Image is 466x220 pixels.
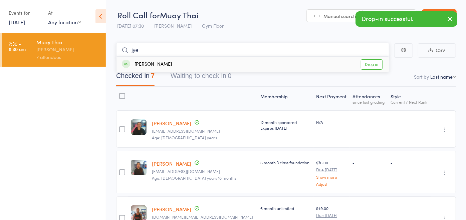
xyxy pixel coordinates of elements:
input: Search by name [116,43,389,58]
img: image1718135969.png [131,160,147,175]
div: [PERSON_NAME] [122,61,172,68]
div: 7 attendees [36,53,100,61]
span: Age: [DEMOGRAPHIC_DATA] years 10 months [152,175,236,181]
a: [DATE] [9,18,25,26]
img: image1718048878.png [131,119,147,135]
time: 7:30 - 8:30 am [9,41,26,52]
small: Due [DATE] [316,167,347,172]
div: $36.00 [316,160,347,186]
div: [PERSON_NAME] [36,46,100,53]
a: Drop in [361,59,383,70]
div: Current / Next Rank [391,100,429,104]
small: Macs.fitness@hotmail.com [152,215,255,219]
div: - [353,160,385,165]
small: madisonknight91@yahoo.com.au [152,129,255,133]
div: N/A [316,119,347,125]
div: - [391,205,429,211]
div: Last name [430,73,453,80]
span: Muay Thai [160,9,199,20]
div: 0 [228,72,231,79]
span: [DATE] 07:30 [117,22,144,29]
div: since last grading [353,100,385,104]
a: Exit roll call [422,9,457,23]
span: Roll Call for [117,9,160,20]
div: Expires [DATE] [261,125,311,131]
div: 6 month unlimited [261,205,311,211]
div: Drop-in successful. [356,11,457,27]
div: Muay Thai [36,38,100,46]
div: 6 month 3 class foundation [261,160,311,165]
div: Next Payment [313,90,350,107]
label: Sort by [414,73,429,80]
div: - [353,119,385,125]
div: - [391,119,429,125]
div: Style [388,90,431,107]
a: Adjust [316,182,347,186]
span: [PERSON_NAME] [154,22,192,29]
div: 7 [151,72,155,79]
div: Atten­dances [350,90,388,107]
button: Checked in7 [116,69,155,86]
button: Waiting to check in0 [171,69,231,86]
div: Membership [258,90,313,107]
small: sashakopp07@gmail.com [152,169,255,174]
a: [PERSON_NAME] [152,160,191,167]
span: Age: [DEMOGRAPHIC_DATA] years [152,135,217,140]
span: Gym Floor [202,22,224,29]
div: Any location [48,18,81,26]
div: Events for [9,7,41,18]
span: Manual search [323,13,356,19]
button: CSV [418,43,456,58]
div: 12 month sponsored [261,119,311,131]
a: Show more [316,175,347,179]
div: At [48,7,81,18]
div: - [353,205,385,211]
a: 7:30 -8:30 amMuay Thai[PERSON_NAME]7 attendees [2,33,106,67]
a: [PERSON_NAME] [152,206,191,213]
a: [PERSON_NAME] [152,120,191,127]
div: - [391,160,429,165]
small: Due [DATE] [316,213,347,218]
